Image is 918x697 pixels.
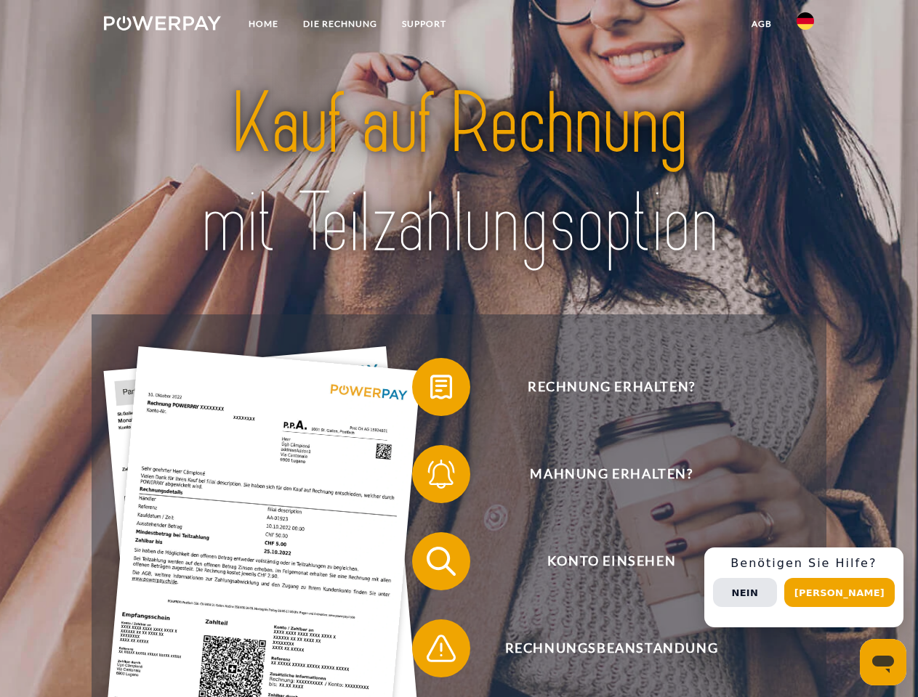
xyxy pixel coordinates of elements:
h3: Benötigen Sie Hilfe? [713,556,895,571]
button: [PERSON_NAME] [784,578,895,607]
button: Mahnung erhalten? [412,445,790,503]
div: Schnellhilfe [704,547,903,627]
button: Rechnungsbeanstandung [412,619,790,677]
button: Rechnung erhalten? [412,358,790,416]
img: qb_warning.svg [423,630,459,667]
iframe: Schaltfläche zum Öffnen des Messaging-Fensters [860,639,906,685]
a: Home [236,11,291,37]
button: Nein [713,578,777,607]
img: title-powerpay_de.svg [139,70,779,278]
img: de [797,12,814,30]
a: agb [739,11,784,37]
a: SUPPORT [390,11,459,37]
span: Konto einsehen [433,532,789,590]
span: Rechnungsbeanstandung [433,619,789,677]
a: DIE RECHNUNG [291,11,390,37]
span: Rechnung erhalten? [433,358,789,416]
img: qb_search.svg [423,543,459,579]
span: Mahnung erhalten? [433,445,789,503]
button: Konto einsehen [412,532,790,590]
img: logo-powerpay-white.svg [104,16,221,30]
img: qb_bill.svg [423,369,459,405]
img: qb_bell.svg [423,456,459,492]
